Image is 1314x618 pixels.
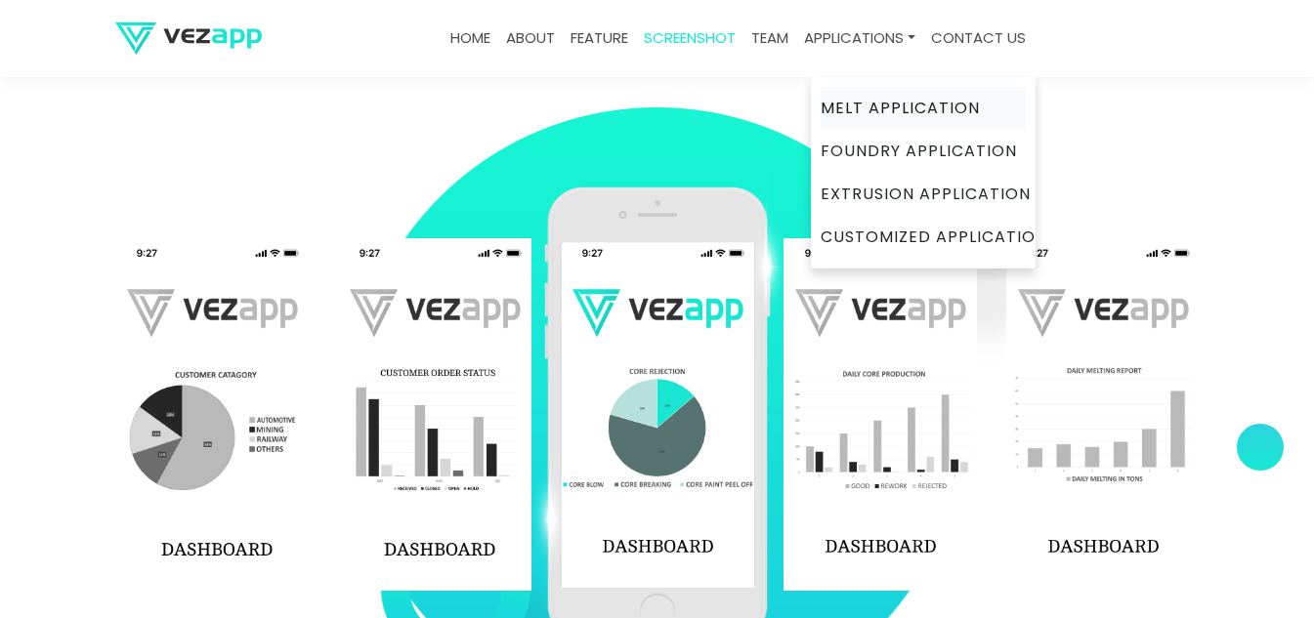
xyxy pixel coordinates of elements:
a: Melt Application [821,87,1026,130]
a: Foundry Application [821,130,1026,173]
a: about [498,20,563,58]
a: contact us [923,20,1034,58]
iframe: Drift Widget Chat Window [911,317,1302,532]
img: app [784,238,977,591]
img: logo [115,22,262,55]
div: Applications [811,77,1036,268]
a: feature [563,20,636,58]
img: app [115,238,309,591]
a: Extrusion Application [821,173,1026,216]
img: app [338,238,531,591]
img: app [1006,238,1200,591]
a: screenshot [636,20,743,58]
a: Home [443,20,498,58]
a: Customized Application [821,216,1026,259]
iframe: Drift Widget Chat Controller [1216,520,1291,595]
a: team [743,20,796,58]
a: Applications [796,20,923,58]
